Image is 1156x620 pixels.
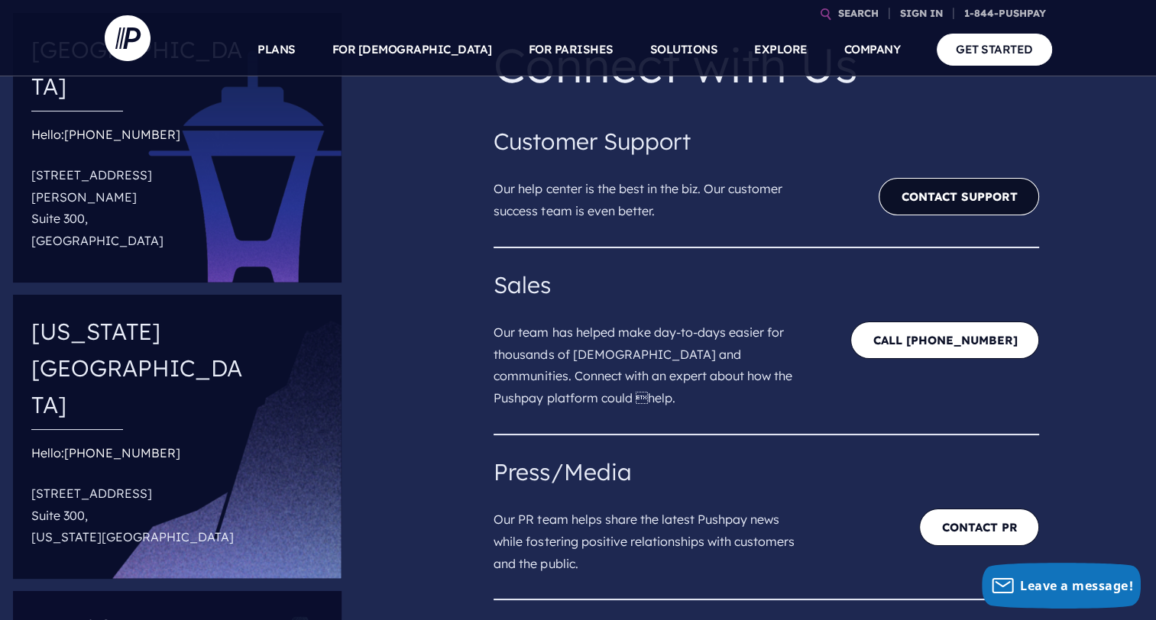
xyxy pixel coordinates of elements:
a: FOR PARISHES [529,23,614,76]
h4: Sales [494,266,1039,303]
button: Leave a message! [982,563,1141,609]
p: Our PR team helps share the latest Pushpay news while fostering positive relationships with custo... [494,490,821,580]
a: CALL [PHONE_NUMBER] [850,321,1039,359]
div: Hello: [31,442,250,554]
span: Leave a message! [1020,577,1133,594]
a: [PHONE_NUMBER] [64,445,180,460]
p: Our help center is the best in the biz. Our customer success team is even better. [494,160,821,228]
a: Contact Support [879,178,1039,215]
a: EXPLORE [754,23,808,76]
div: Hello: [31,124,250,258]
h4: Press/Media [494,454,1039,490]
a: Contact PR [919,509,1039,546]
a: COMPANY [844,23,901,76]
a: SOLUTIONS [650,23,718,76]
h4: Customer Support [494,123,1039,160]
p: [STREET_ADDRESS][PERSON_NAME] Suite 300, [GEOGRAPHIC_DATA] [31,158,250,258]
a: GET STARTED [937,34,1052,65]
h4: [US_STATE][GEOGRAPHIC_DATA] [31,307,250,429]
p: [STREET_ADDRESS] Suite 300, [US_STATE][GEOGRAPHIC_DATA] [31,476,250,554]
a: FOR [DEMOGRAPHIC_DATA] [332,23,492,76]
a: [PHONE_NUMBER] [64,127,180,142]
p: Our team has helped make day-to-days easier for thousands of [DEMOGRAPHIC_DATA] and communities. ... [494,303,821,415]
a: PLANS [257,23,296,76]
